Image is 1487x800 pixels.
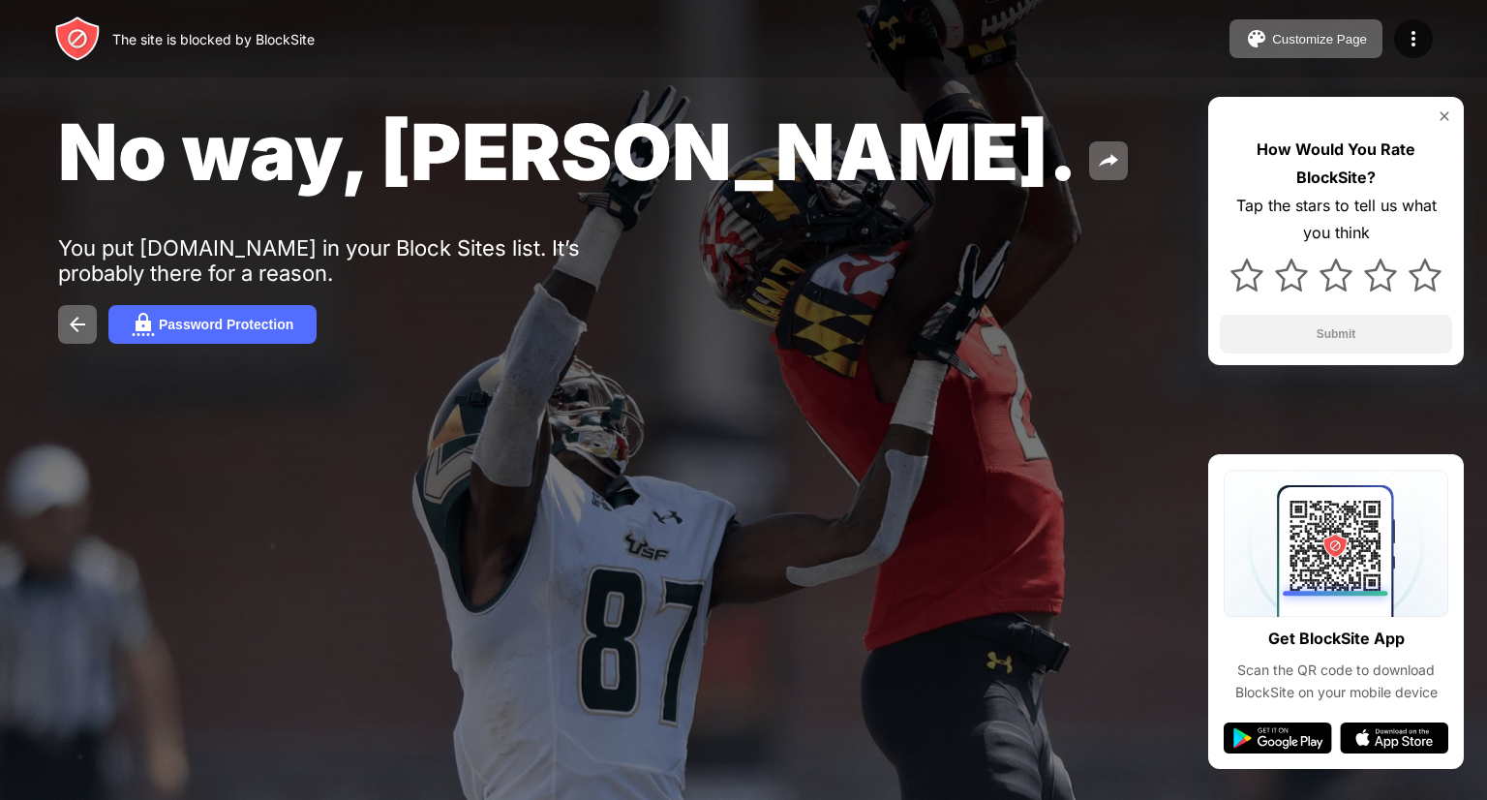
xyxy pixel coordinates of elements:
[159,317,293,332] div: Password Protection
[58,235,656,286] div: You put [DOMAIN_NAME] in your Block Sites list. It’s probably there for a reason.
[1409,259,1441,292] img: star.svg
[1340,723,1448,754] img: app-store.svg
[54,15,101,62] img: header-logo.svg
[1220,136,1452,192] div: How Would You Rate BlockSite?
[1220,192,1452,248] div: Tap the stars to tell us what you think
[1224,660,1448,703] div: Scan the QR code to download BlockSite on your mobile device
[1224,470,1448,617] img: qrcode.svg
[1224,723,1332,754] img: google-play.svg
[1402,27,1425,50] img: menu-icon.svg
[66,313,89,336] img: back.svg
[1230,259,1263,292] img: star.svg
[1220,315,1452,354] button: Submit
[1268,625,1405,653] div: Get BlockSite App
[1364,259,1397,292] img: star.svg
[1229,19,1382,58] button: Customize Page
[1245,27,1268,50] img: pallet.svg
[108,305,317,344] button: Password Protection
[1272,32,1367,46] div: Customize Page
[132,313,155,336] img: password.svg
[112,31,315,47] div: The site is blocked by BlockSite
[1320,259,1352,292] img: star.svg
[1437,108,1452,124] img: rate-us-close.svg
[1097,149,1120,172] img: share.svg
[1275,259,1308,292] img: star.svg
[58,105,1077,199] span: No way, [PERSON_NAME].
